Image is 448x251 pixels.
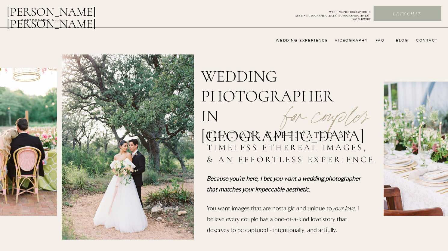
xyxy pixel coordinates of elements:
[414,38,438,43] a: CONTACT
[207,203,360,240] p: You want images that are nostalgic and unique to . I believe every couple has a one-of-a-kind lov...
[285,11,371,17] a: WEDDING PHOTOGRAPHER INAUSTIN | [GEOGRAPHIC_DATA] | [GEOGRAPHIC_DATA] | WORLDWIDE
[374,11,440,17] a: Lets chat
[333,38,368,43] a: videography
[269,86,383,125] p: for couples
[201,67,354,112] h1: wedding photographer in [GEOGRAPHIC_DATA]
[49,16,72,23] a: FILMs
[394,38,408,43] a: bLog
[207,175,360,193] i: Because you're here, I bet you want a wedding photographer that matches your impeccable aesthetic.
[332,204,355,212] i: your love
[267,38,328,43] a: wedding experience
[372,38,385,43] a: FAQ
[18,18,57,26] a: photography &
[7,6,127,20] a: [PERSON_NAME] [PERSON_NAME]
[285,11,371,17] p: WEDDING PHOTOGRAPHER IN AUSTIN | [GEOGRAPHIC_DATA] | [GEOGRAPHIC_DATA] | WORLDWIDE
[207,129,381,167] h2: that are captivated by timeless ethereal images, & an effortless experience.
